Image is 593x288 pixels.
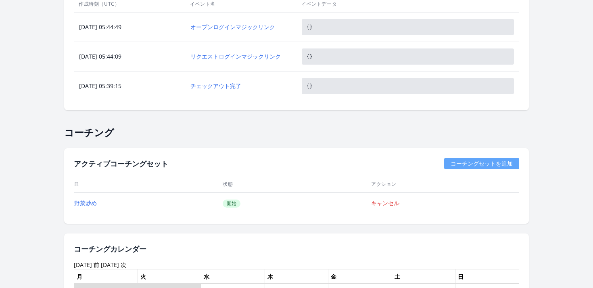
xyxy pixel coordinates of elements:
a: チェックアウト完了 [190,82,291,90]
font: アクション [371,181,397,187]
a: 次 [121,261,126,269]
font: コーチングセットを追加 [451,160,513,167]
font: 状態 [223,181,233,187]
font: リクエストログインマジックリンク [190,53,281,60]
font: [DATE] 05:39:15 [79,82,121,90]
a: 前 [94,261,99,269]
font: チェックアウト完了 [190,82,241,90]
font: 土 [395,273,400,280]
font: 木 [267,273,273,280]
font: {} [307,54,312,59]
font: [DATE] 05:44:09 [79,53,121,60]
a: キャンセル [371,199,399,207]
a: [DATE] [101,261,119,269]
font: コーチングカレンダー [74,244,146,254]
font: 金 [331,273,336,280]
font: 日 [458,273,464,280]
font: イベント名 [190,0,215,7]
font: 火 [140,273,146,280]
font: 水 [204,273,209,280]
a: リクエストログインマジックリンク [190,53,291,61]
font: 開始 [227,200,236,207]
font: [DATE] 05:44:49 [79,23,121,31]
font: 皿 [74,181,79,187]
font: {} [307,24,312,30]
font: オープンログインマジックリンク [190,23,275,31]
a: コーチングセットを追加 [444,158,519,169]
font: 作成時刻（UTC） [79,0,119,7]
font: {} [307,83,312,89]
font: アクティブコーチングセット [74,159,168,168]
a: 野菜炒め [74,199,97,207]
font: コーチング [64,126,114,139]
a: オープンログインマジックリンク [190,23,291,31]
font: イベントデータ [301,0,337,7]
font: [DATE] [74,261,92,269]
font: 月 [77,273,82,280]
